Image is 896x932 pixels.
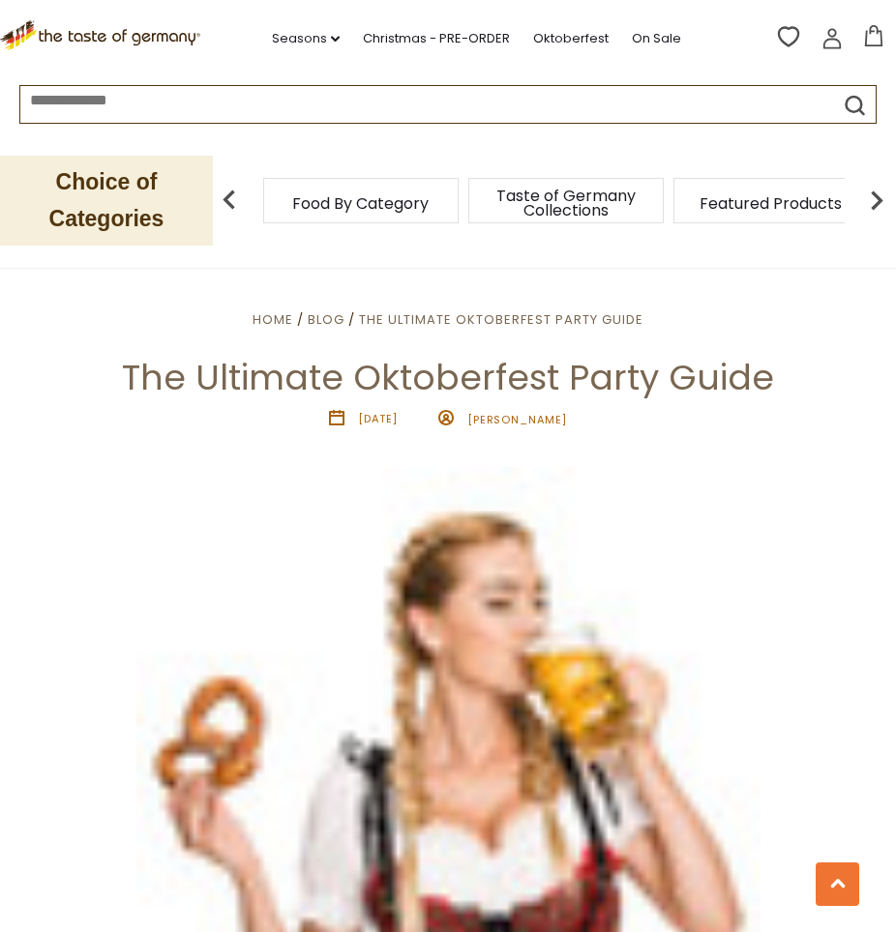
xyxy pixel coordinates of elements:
h1: The Ultimate Oktoberfest Party Guide [60,356,836,399]
a: Home [253,310,293,329]
time: [DATE] [358,411,398,426]
a: Blog [308,310,344,329]
a: On Sale [632,28,681,49]
a: Featured Products [700,196,842,211]
a: The Ultimate Oktoberfest Party Guide [359,310,643,329]
a: Food By Category [292,196,429,211]
img: next arrow [857,181,896,219]
span: [PERSON_NAME] [467,411,568,426]
a: Seasons [272,28,340,49]
a: Christmas - PRE-ORDER [363,28,510,49]
img: previous arrow [210,181,249,219]
a: Oktoberfest [533,28,609,49]
a: Taste of Germany Collections [489,189,643,218]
